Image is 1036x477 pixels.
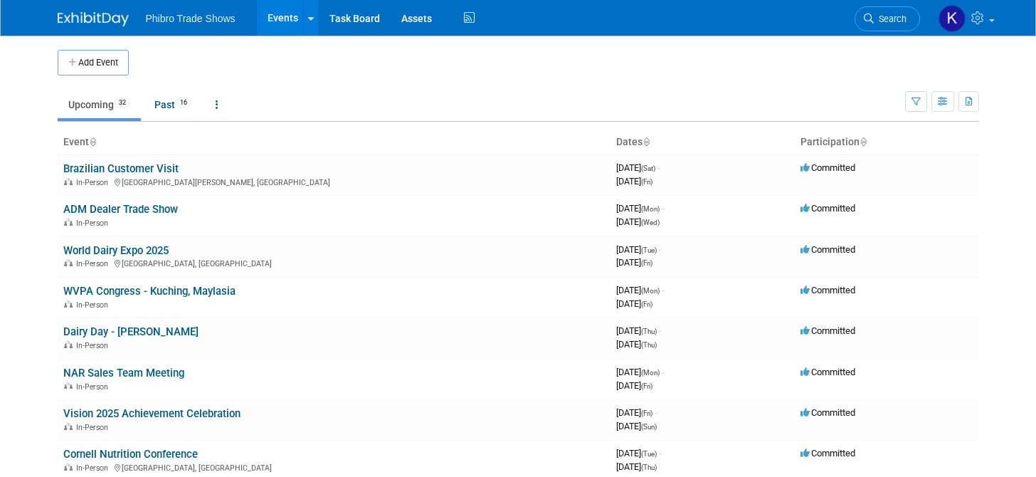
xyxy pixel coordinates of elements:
span: [DATE] [616,339,657,350]
span: [DATE] [616,461,657,472]
span: - [655,407,657,418]
span: Committed [800,162,855,173]
a: Vision 2025 Achievement Celebration [63,407,240,420]
span: In-Person [76,178,112,187]
img: In-Person Event [64,341,73,348]
span: (Fri) [641,409,652,417]
span: Committed [800,407,855,418]
img: In-Person Event [64,178,73,185]
span: [DATE] [616,448,661,458]
span: (Thu) [641,463,657,471]
span: - [659,325,661,336]
div: [GEOGRAPHIC_DATA], [GEOGRAPHIC_DATA] [63,461,605,473]
a: NAR Sales Team Meeting [63,367,184,379]
span: - [662,285,664,295]
span: - [662,203,664,214]
th: Dates [610,130,795,154]
span: (Fri) [641,178,652,186]
span: (Tue) [641,246,657,254]
span: In-Person [76,463,112,473]
img: In-Person Event [64,259,73,266]
span: (Sat) [641,164,655,172]
span: (Sun) [641,423,657,431]
a: Sort by Event Name [89,136,96,147]
img: In-Person Event [64,463,73,471]
img: In-Person Event [64,423,73,430]
img: ExhibitDay [58,12,129,26]
a: Past16 [144,91,202,118]
span: Committed [800,367,855,377]
span: 16 [176,98,191,108]
span: [DATE] [616,367,664,377]
span: Search [874,14,906,24]
a: Sort by Participation Type [860,136,867,147]
a: WVPA Congress - Kuching, Maylasia [63,285,236,298]
span: [DATE] [616,325,661,336]
span: (Thu) [641,341,657,349]
span: (Mon) [641,205,660,213]
span: [DATE] [616,162,660,173]
img: In-Person Event [64,382,73,389]
span: (Fri) [641,259,652,267]
a: World Dairy Expo 2025 [63,244,169,257]
th: Participation [795,130,979,154]
div: [GEOGRAPHIC_DATA][PERSON_NAME], [GEOGRAPHIC_DATA] [63,176,605,187]
a: Cornell Nutrition Conference [63,448,198,461]
span: Committed [800,285,855,295]
img: In-Person Event [64,219,73,226]
span: [DATE] [616,257,652,268]
span: [DATE] [616,216,660,227]
span: - [659,448,661,458]
span: [DATE] [616,176,652,187]
span: - [662,367,664,377]
span: Committed [800,244,855,255]
span: [DATE] [616,298,652,309]
span: (Mon) [641,287,660,295]
a: Sort by Start Date [643,136,650,147]
a: Dairy Day - [PERSON_NAME] [63,325,199,338]
span: - [657,162,660,173]
span: [DATE] [616,380,652,391]
span: Committed [800,325,855,336]
span: (Tue) [641,450,657,458]
span: [DATE] [616,244,661,255]
th: Event [58,130,610,154]
img: In-Person Event [64,300,73,308]
span: (Thu) [641,327,657,335]
span: [DATE] [616,285,664,295]
span: (Fri) [641,300,652,308]
div: [GEOGRAPHIC_DATA], [GEOGRAPHIC_DATA] [63,257,605,268]
span: (Mon) [641,369,660,377]
span: In-Person [76,259,112,268]
span: - [659,244,661,255]
span: Committed [800,203,855,214]
span: In-Person [76,300,112,310]
a: Search [855,6,920,31]
span: (Fri) [641,382,652,390]
a: Upcoming32 [58,91,141,118]
button: Add Event [58,50,129,75]
span: In-Person [76,341,112,350]
span: (Wed) [641,219,660,226]
span: Committed [800,448,855,458]
span: In-Person [76,382,112,392]
span: [DATE] [616,407,657,418]
a: ADM Dealer Trade Show [63,203,178,216]
span: In-Person [76,423,112,432]
a: Brazilian Customer Visit [63,162,179,175]
span: 32 [115,98,130,108]
span: [DATE] [616,421,657,431]
span: Phibro Trade Shows [146,13,236,24]
span: [DATE] [616,203,664,214]
span: In-Person [76,219,112,228]
img: Karol Ehmen [939,5,966,32]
